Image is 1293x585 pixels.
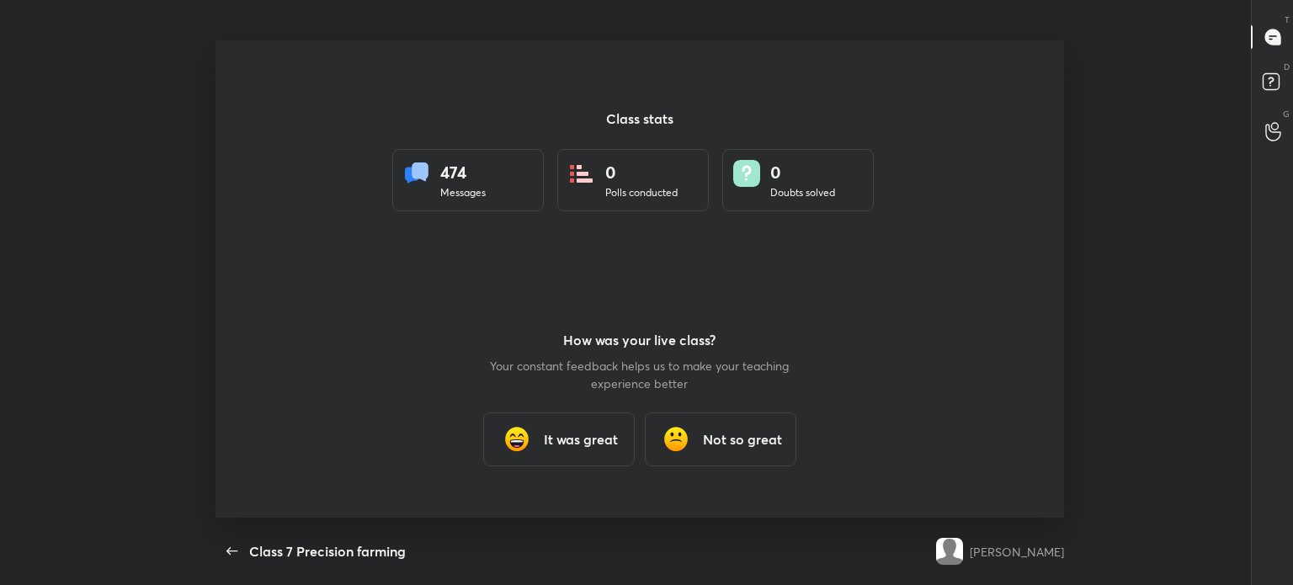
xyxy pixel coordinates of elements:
img: statsMessages.856aad98.svg [403,160,430,187]
div: Doubts solved [770,185,835,200]
div: 0 [770,160,835,185]
p: D [1284,61,1290,73]
div: Class 7 Precision farming [249,541,406,561]
img: doubts.8a449be9.svg [733,160,760,187]
div: Polls conducted [605,185,678,200]
img: frowning_face_cmp.gif [659,423,693,456]
h3: It was great [544,429,618,449]
img: statsPoll.b571884d.svg [568,160,595,187]
div: [PERSON_NAME] [970,543,1064,561]
h3: Class stats [215,109,1064,129]
p: Your constant feedback helps us to make your teaching experience better [488,357,791,392]
h3: Not so great [703,429,782,449]
p: T [1285,13,1290,26]
img: default.png [936,538,963,565]
div: 0 [605,160,678,185]
div: Messages [440,185,486,200]
img: grinning_face_with_smiling_eyes_cmp.gif [500,423,534,456]
p: G [1283,108,1290,120]
h3: How was your live class? [488,330,791,350]
div: 474 [440,160,486,185]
